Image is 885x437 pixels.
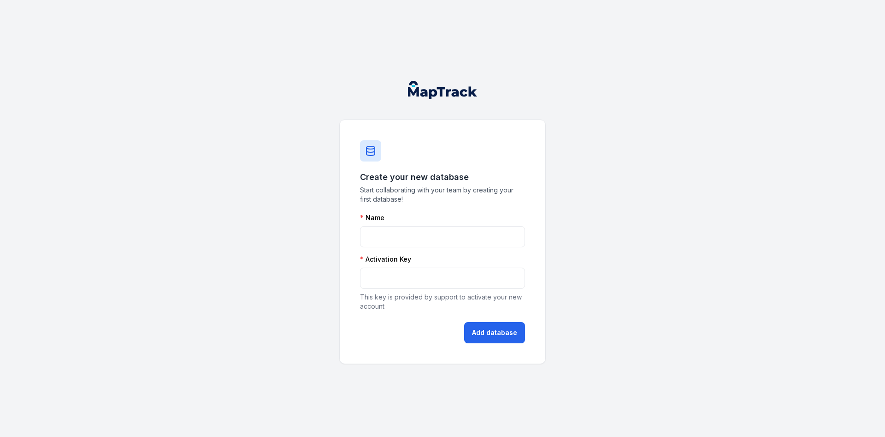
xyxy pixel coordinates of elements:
[360,255,411,264] label: Activation Key
[360,186,525,204] span: Start collaborating with your team by creating your first database!
[360,293,525,311] p: This key is provided by support to activate your new account
[360,213,384,222] label: Name
[360,171,525,184] h3: Create your new database
[393,81,492,99] nav: Global
[464,322,525,343] button: Add database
